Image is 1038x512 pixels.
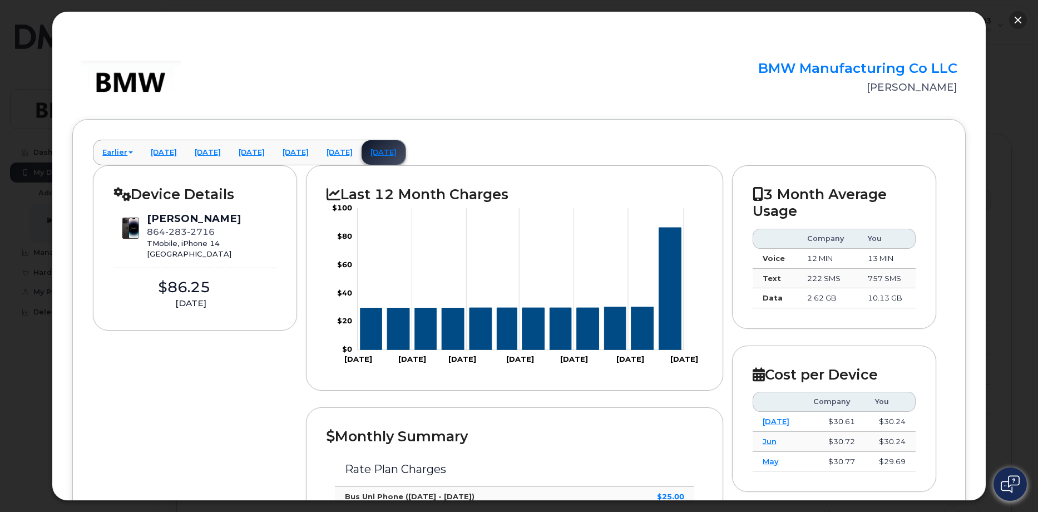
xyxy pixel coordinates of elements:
[342,345,352,354] tspan: $0
[332,203,352,212] tspan: $100
[332,203,699,364] g: Chart
[865,452,916,472] td: $29.69
[803,452,865,472] td: $30.77
[113,277,254,298] div: $86.25
[858,249,916,269] td: 13 MIN
[797,269,857,289] td: 222 SMS
[803,412,865,432] td: $30.61
[617,355,645,364] tspan: [DATE]
[560,355,588,364] tspan: [DATE]
[147,227,215,237] span: 864
[113,297,268,309] div: [DATE]
[337,288,352,297] tspan: $40
[506,355,534,364] tspan: [DATE]
[858,229,916,249] th: You
[147,211,241,226] div: [PERSON_NAME]
[327,186,703,203] h2: Last 12 Month Charges
[360,228,681,350] g: Series
[865,432,916,452] td: $30.24
[345,492,474,501] strong: Bus Unl Phone ([DATE] - [DATE])
[753,186,916,220] h2: 3 Month Average Usage
[803,432,865,452] td: $30.72
[448,355,476,364] tspan: [DATE]
[753,366,916,383] h2: Cost per Device
[803,392,865,412] th: Company
[763,437,777,446] a: Jun
[147,238,241,259] div: TMobile, iPhone 14 [GEOGRAPHIC_DATA]
[345,463,684,475] h3: Rate Plan Charges
[344,355,372,364] tspan: [DATE]
[763,293,783,302] strong: Data
[398,355,426,364] tspan: [DATE]
[797,288,857,308] td: 2.62 GB
[187,227,215,237] span: 2716
[327,428,703,445] h2: Monthly Summary
[763,457,779,466] a: May
[337,260,352,269] tspan: $60
[337,232,352,240] tspan: $80
[113,186,276,203] h2: Device Details
[865,412,916,432] td: $30.24
[858,288,916,308] td: 10.13 GB
[337,317,352,326] tspan: $20
[657,492,684,501] strong: $25.00
[865,392,916,412] th: You
[763,417,789,426] a: [DATE]
[797,249,857,269] td: 12 MIN
[858,269,916,289] td: 757 SMS
[671,355,699,364] tspan: [DATE]
[763,254,785,263] strong: Voice
[797,229,857,249] th: Company
[1001,475,1020,493] img: Open chat
[763,274,781,283] strong: Text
